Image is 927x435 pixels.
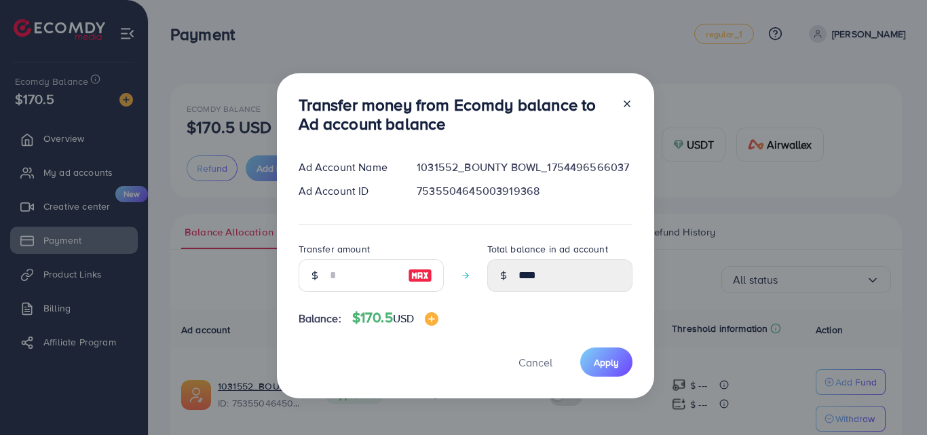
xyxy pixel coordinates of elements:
div: 7535504645003919368 [406,183,643,199]
span: Apply [594,356,619,369]
button: Cancel [502,347,569,377]
div: Ad Account Name [288,159,406,175]
div: 1031552_BOUNTY BOWL_1754496566037 [406,159,643,175]
span: USD [393,311,414,326]
h3: Transfer money from Ecomdy balance to Ad account balance [299,95,611,134]
button: Apply [580,347,632,377]
span: Cancel [518,355,552,370]
img: image [425,312,438,326]
iframe: Chat [869,374,917,425]
h4: $170.5 [352,309,438,326]
div: Ad Account ID [288,183,406,199]
label: Total balance in ad account [487,242,608,256]
span: Balance: [299,311,341,326]
label: Transfer amount [299,242,370,256]
img: image [408,267,432,284]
